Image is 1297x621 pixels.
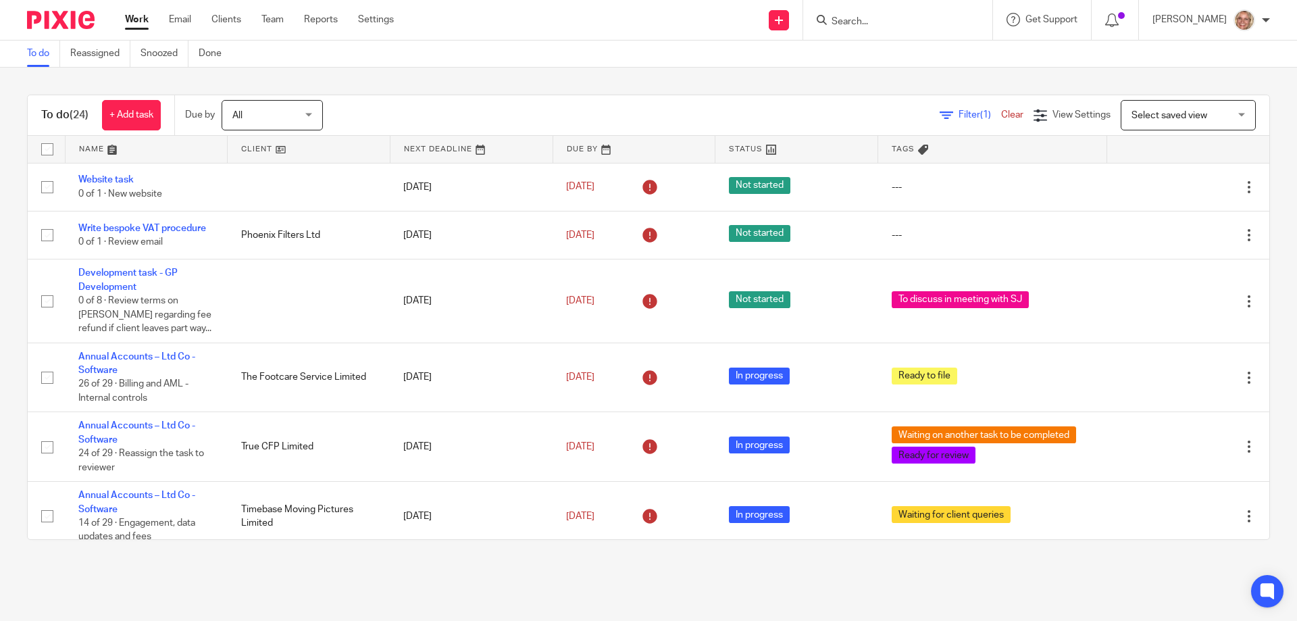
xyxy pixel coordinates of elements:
[729,506,790,523] span: In progress
[169,13,191,26] a: Email
[78,268,178,291] a: Development task - GP Development
[390,163,553,211] td: [DATE]
[78,352,195,375] a: Annual Accounts – Ltd Co - Software
[78,175,134,184] a: Website task
[78,224,206,233] a: Write bespoke VAT procedure
[892,291,1029,308] span: To discuss in meeting with SJ
[892,426,1076,443] span: Waiting on another task to be completed
[78,518,195,542] span: 14 of 29 · Engagement, data updates and fees
[228,412,390,482] td: True CFP Limited
[78,449,204,472] span: 24 of 29 · Reassign the task to reviewer
[729,177,790,194] span: Not started
[78,189,162,199] span: 0 of 1 · New website
[228,343,390,412] td: The Footcare Service Limited
[185,108,215,122] p: Due by
[70,109,88,120] span: (24)
[141,41,188,67] a: Snoozed
[566,230,594,240] span: [DATE]
[892,447,975,464] span: Ready for review
[1001,110,1023,120] a: Clear
[566,296,594,305] span: [DATE]
[261,13,284,26] a: Team
[892,228,1094,242] div: ---
[211,13,241,26] a: Clients
[390,211,553,259] td: [DATE]
[566,442,594,451] span: [DATE]
[1025,15,1077,24] span: Get Support
[729,291,790,308] span: Not started
[78,296,211,333] span: 0 of 8 · Review terms on [PERSON_NAME] regarding fee refund if client leaves part way...
[199,41,232,67] a: Done
[390,259,553,343] td: [DATE]
[228,211,390,259] td: Phoenix Filters Ltd
[566,182,594,192] span: [DATE]
[358,13,394,26] a: Settings
[232,111,243,120] span: All
[390,482,553,551] td: [DATE]
[892,145,915,153] span: Tags
[1152,13,1227,26] p: [PERSON_NAME]
[27,11,95,29] img: Pixie
[41,108,88,122] h1: To do
[390,412,553,482] td: [DATE]
[566,512,594,521] span: [DATE]
[729,368,790,384] span: In progress
[125,13,149,26] a: Work
[1234,9,1255,31] img: SJ.jpg
[892,180,1094,194] div: ---
[78,421,195,444] a: Annual Accounts – Ltd Co - Software
[566,372,594,382] span: [DATE]
[980,110,991,120] span: (1)
[78,491,195,514] a: Annual Accounts – Ltd Co - Software
[78,380,188,403] span: 26 of 29 · Billing and AML - Internal controls
[1052,110,1111,120] span: View Settings
[78,237,163,247] span: 0 of 1 · Review email
[892,368,957,384] span: Ready to file
[892,506,1011,523] span: Waiting for client queries
[70,41,130,67] a: Reassigned
[102,100,161,130] a: + Add task
[1131,111,1207,120] span: Select saved view
[228,482,390,551] td: Timebase Moving Pictures Limited
[390,343,553,412] td: [DATE]
[304,13,338,26] a: Reports
[959,110,1001,120] span: Filter
[830,16,952,28] input: Search
[27,41,60,67] a: To do
[729,437,790,453] span: In progress
[729,225,790,242] span: Not started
